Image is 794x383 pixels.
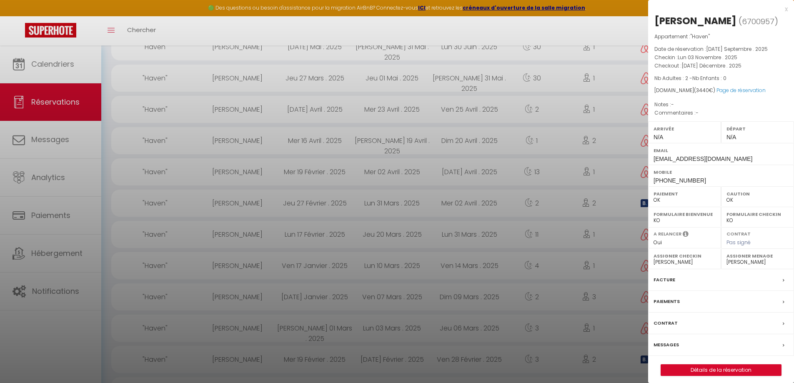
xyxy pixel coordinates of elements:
label: Facture [654,275,675,284]
span: - [696,109,699,116]
label: Formulaire Checkin [726,210,789,218]
label: Assigner Checkin [654,252,716,260]
div: x [648,4,788,14]
span: [DATE] Septembre . 2025 [706,45,768,53]
label: Messages [654,340,679,349]
label: A relancer [654,230,681,238]
label: Formulaire Bienvenue [654,210,716,218]
span: - [671,101,674,108]
span: N/A [726,134,736,140]
i: Sélectionner OUI si vous souhaiter envoyer les séquences de messages post-checkout [683,230,689,240]
div: [PERSON_NAME] [654,14,736,28]
p: Notes : [654,100,788,109]
p: Checkin : [654,53,788,62]
label: Départ [726,125,789,133]
label: Assigner Menage [726,252,789,260]
p: Date de réservation : [654,45,788,53]
button: Détails de la réservation [661,364,781,376]
p: Appartement : [654,33,788,41]
span: Pas signé [726,239,751,246]
span: [DATE] Décembre . 2025 [681,62,741,69]
span: ( €) [694,87,715,94]
label: Contrat [654,319,678,328]
span: [EMAIL_ADDRESS][DOMAIN_NAME] [654,155,752,162]
a: Page de réservation [716,87,766,94]
label: Email [654,146,789,155]
button: Ouvrir le widget de chat LiveChat [7,3,32,28]
span: Nb Enfants : 0 [692,75,726,82]
span: "Haven" [690,33,710,40]
label: Mobile [654,168,789,176]
label: Paiements [654,297,680,306]
span: 6700957 [742,16,774,27]
label: Caution [726,190,789,198]
a: Détails de la réservation [661,365,781,375]
p: Checkout : [654,62,788,70]
span: Lun 03 Novembre . 2025 [678,54,737,61]
div: [DOMAIN_NAME] [654,87,788,95]
span: N/A [654,134,663,140]
span: ( ) [739,15,778,27]
span: Nb Adultes : 2 - [654,75,726,82]
span: 3440 [696,87,709,94]
label: Arrivée [654,125,716,133]
label: Contrat [726,230,751,236]
p: Commentaires : [654,109,788,117]
span: [PHONE_NUMBER] [654,177,706,184]
label: Paiement [654,190,716,198]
